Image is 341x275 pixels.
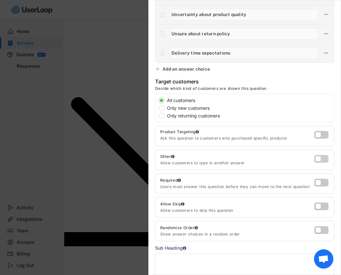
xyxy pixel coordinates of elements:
div: Decide which kind of customers are shown this question. [155,86,267,94]
div: Ask this question to customers who purchased specific products [160,136,314,141]
div: Sub Heading [155,245,186,252]
div: Other [160,154,314,159]
input: Unsure about return policy [170,28,319,40]
label: All customers [165,98,334,103]
div: Allow Skip [160,202,184,207]
div: Add an answer choice [162,66,210,72]
label: Only returning customers [165,114,334,118]
input: Uncertainty about product quality [170,9,319,21]
input: Delivery time expectations [170,47,319,59]
div: Users must answer this question before they can move to the next question [160,184,314,189]
div: Randomize Order [160,225,198,230]
div: Product Targeting [160,129,314,134]
div: チャットを開く [314,249,333,269]
div: Show answer choices in a random order [160,232,313,237]
label: Only new customers [165,106,334,110]
div: Target customers [155,78,199,86]
div: Allow customers to type in another answer [160,160,314,166]
div: Allow customers to skip this question [160,208,314,213]
div: Required [160,178,181,183]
